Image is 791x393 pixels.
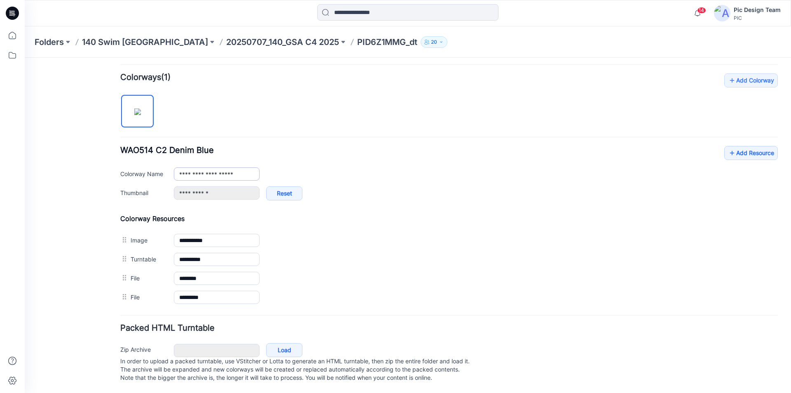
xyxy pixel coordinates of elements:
[82,36,208,48] a: 140 Swim [GEOGRAPHIC_DATA]
[357,36,417,48] p: PID6Z1MMG_dt
[226,36,339,48] a: 20250707_140_GSA C4 2025
[241,129,278,143] a: Reset
[241,285,278,299] a: Load
[106,197,141,206] label: Turntable
[96,299,753,324] p: In order to upload a packed turntable, use VStitcher or Lotta to generate an HTML turntable, then...
[697,7,706,14] span: 14
[700,88,753,102] a: Add Resource
[96,266,753,274] h4: Packed HTML Turntable
[96,130,141,139] label: Thumbnail
[106,235,141,244] label: File
[106,178,141,187] label: Image
[106,216,141,225] label: File
[734,15,781,21] div: PIC
[96,111,141,120] label: Colorway Name
[96,87,189,97] span: WAO514 C2 Denim Blue
[734,5,781,15] div: Pic Design Team
[431,38,437,47] p: 20
[96,157,753,165] h4: Colorway Resources
[421,36,447,48] button: 20
[35,36,64,48] a: Folders
[96,287,141,296] label: Zip Archive
[714,5,730,21] img: avatar
[25,58,791,393] iframe: edit-style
